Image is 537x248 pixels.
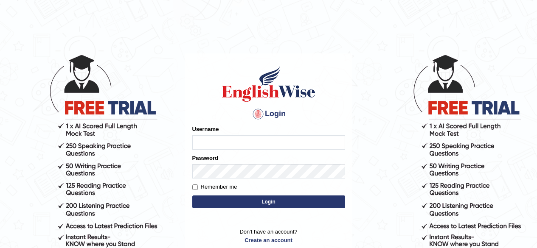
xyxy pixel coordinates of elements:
[192,184,198,190] input: Remember me
[192,125,219,133] label: Username
[192,107,345,121] h4: Login
[192,154,218,162] label: Password
[192,236,345,244] a: Create an account
[192,195,345,208] button: Login
[192,183,237,191] label: Remember me
[220,65,317,103] img: Logo of English Wise sign in for intelligent practice with AI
